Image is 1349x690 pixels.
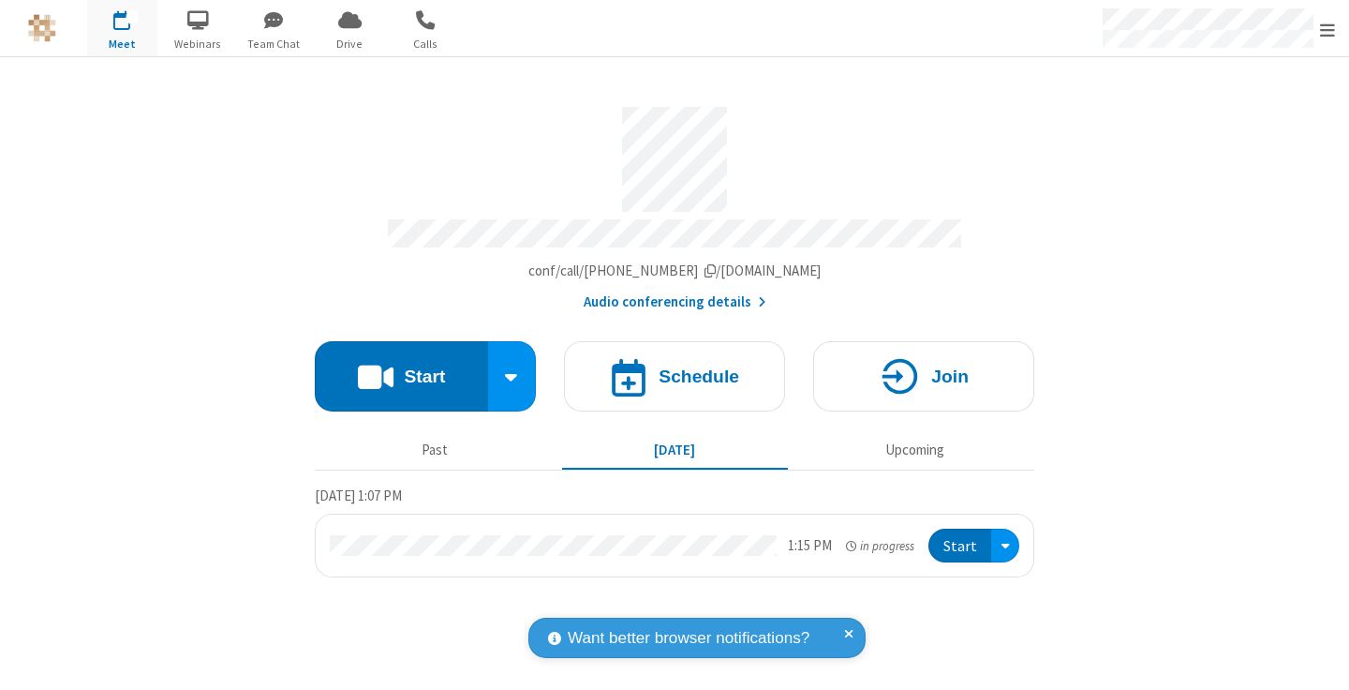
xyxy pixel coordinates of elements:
button: Schedule [564,341,785,412]
em: in progress [846,537,914,555]
iframe: Chat [1302,641,1335,677]
span: Meet [87,36,157,52]
button: Start [928,529,991,563]
h4: Join [931,367,969,385]
span: Copy my meeting room link [528,262,822,279]
button: [DATE] [562,432,788,468]
div: 1 [126,10,139,24]
h4: Start [404,367,445,385]
img: QA Selenium DO NOT DELETE OR CHANGE [28,14,56,42]
button: Join [813,341,1034,412]
div: 1:15 PM [788,535,832,557]
button: Upcoming [802,432,1028,468]
button: Past [322,432,548,468]
span: Calls [391,36,461,52]
button: Audio conferencing details [584,292,766,313]
span: Team Chat [239,36,309,52]
section: Today's Meetings [315,485,1034,578]
span: [DATE] 1:07 PM [315,487,402,504]
span: Drive [315,36,385,52]
section: Account details [315,93,1034,313]
div: Open menu [991,529,1019,563]
span: Want better browser notifications? [568,626,809,651]
button: Start [315,341,488,412]
button: Copy my meeting room linkCopy my meeting room link [528,261,822,282]
div: Start conference options [488,341,537,412]
h4: Schedule [659,367,739,385]
span: Webinars [163,36,233,52]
